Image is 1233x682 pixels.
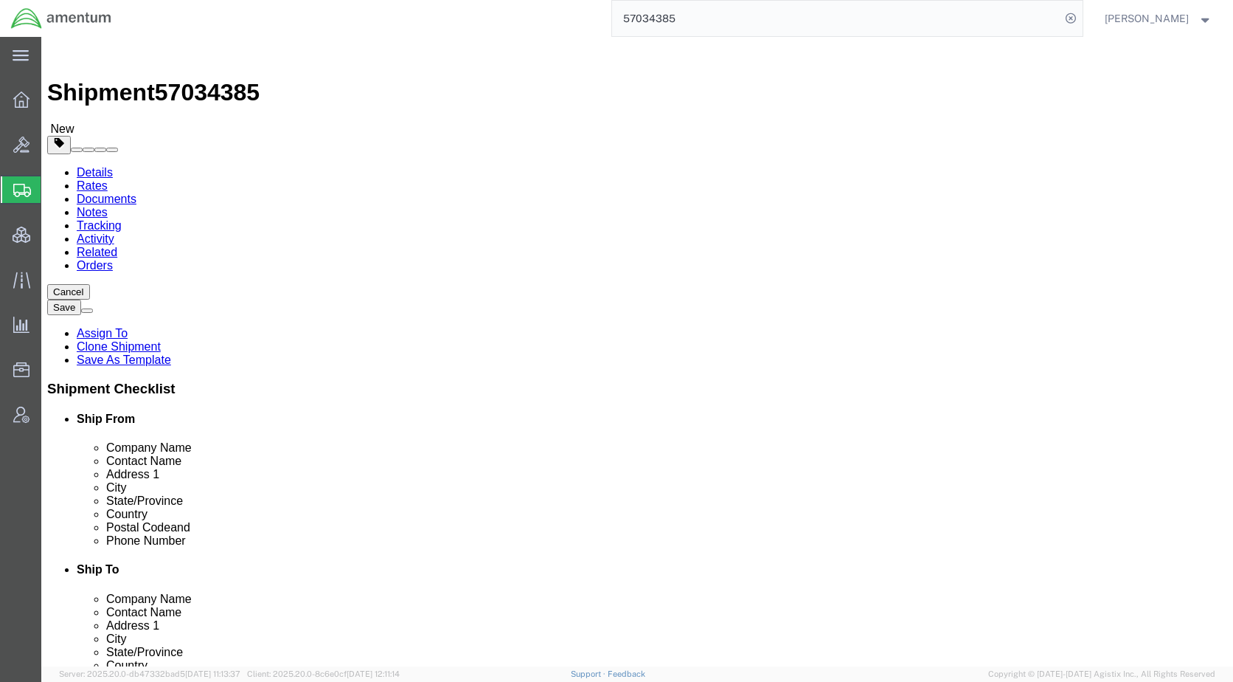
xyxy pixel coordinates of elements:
span: Kent Gilman [1105,10,1189,27]
span: [DATE] 12:11:14 [347,669,400,678]
button: [PERSON_NAME] [1104,10,1213,27]
iframe: FS Legacy Container [41,37,1233,666]
img: logo [10,7,112,30]
span: [DATE] 11:13:37 [185,669,240,678]
span: Client: 2025.20.0-8c6e0cf [247,669,400,678]
span: Copyright © [DATE]-[DATE] Agistix Inc., All Rights Reserved [988,668,1215,681]
span: Server: 2025.20.0-db47332bad5 [59,669,240,678]
input: Search for shipment number, reference number [612,1,1060,36]
a: Feedback [608,669,645,678]
a: Support [571,669,608,678]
